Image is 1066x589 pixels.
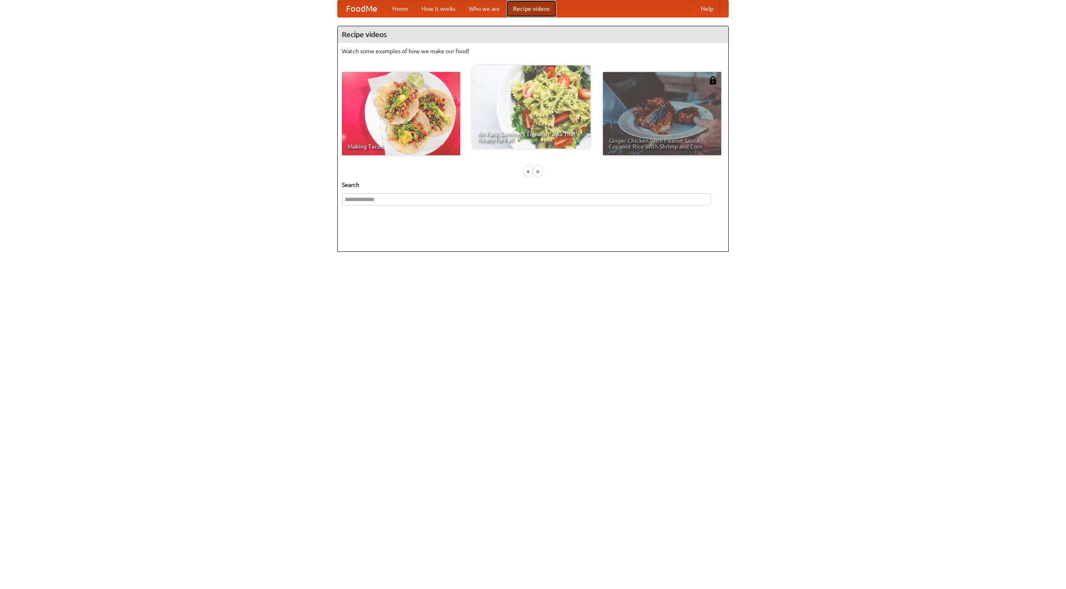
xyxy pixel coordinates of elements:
div: » [534,166,542,176]
a: How it works [415,0,462,17]
div: « [524,166,532,176]
p: Watch some examples of how we make our food! [342,47,724,55]
a: Making Tacos [342,72,460,155]
h5: Search [342,181,724,189]
a: Recipe videos [506,0,556,17]
span: An Easy, Summery Tomato Pasta That's Ready for Fall [478,131,585,143]
img: 483408.png [709,76,717,84]
a: Home [386,0,415,17]
span: Making Tacos [348,144,454,149]
a: An Easy, Summery Tomato Pasta That's Ready for Fall [472,65,590,149]
a: Who we are [462,0,506,17]
h4: Recipe videos [338,26,728,43]
a: Help [694,0,720,17]
a: FoodMe [338,0,386,17]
